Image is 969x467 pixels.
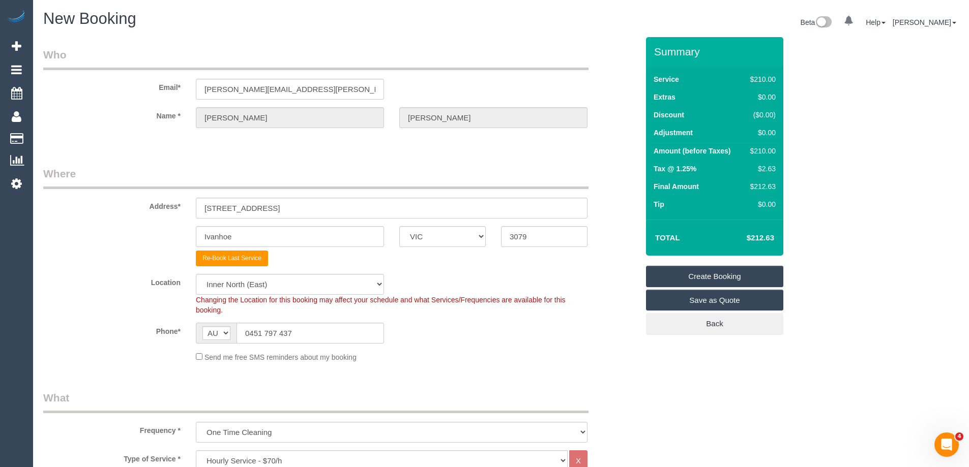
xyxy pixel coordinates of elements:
[43,47,589,70] legend: Who
[196,107,384,128] input: First Name*
[196,296,566,314] span: Changing the Location for this booking may affect your schedule and what Services/Frequencies are...
[43,390,589,413] legend: What
[36,450,188,464] label: Type of Service *
[934,432,959,457] iframe: Intercom live chat
[646,313,783,334] a: Back
[654,46,778,57] h3: Summary
[716,234,774,242] h4: $212.63
[654,92,676,102] label: Extras
[801,18,832,26] a: Beta
[654,199,664,209] label: Tip
[654,181,699,192] label: Final Amount
[654,146,730,156] label: Amount (before Taxes)
[746,110,776,120] div: ($0.00)
[36,274,188,288] label: Location
[36,79,188,92] label: Email*
[43,10,136,27] span: New Booking
[36,422,188,435] label: Frequency *
[746,146,776,156] div: $210.00
[866,18,886,26] a: Help
[36,323,188,336] label: Phone*
[815,16,832,29] img: New interface
[746,164,776,174] div: $2.63
[196,251,268,266] button: Re-Book Last Service
[955,432,963,441] span: 4
[746,74,776,84] div: $210.00
[654,164,696,174] label: Tax @ 1.25%
[501,226,588,247] input: Post Code*
[196,226,384,247] input: Suburb*
[646,290,783,311] a: Save as Quote
[43,166,589,189] legend: Where
[36,198,188,211] label: Address*
[654,110,684,120] label: Discount
[746,181,776,192] div: $212.63
[746,199,776,209] div: $0.00
[654,128,693,138] label: Adjustment
[646,266,783,287] a: Create Booking
[196,79,384,100] input: Email*
[746,128,776,138] div: $0.00
[746,92,776,102] div: $0.00
[399,107,588,128] input: Last Name*
[654,74,679,84] label: Service
[893,18,956,26] a: [PERSON_NAME]
[36,107,188,121] label: Name *
[655,233,680,242] strong: Total
[237,323,384,344] input: Phone*
[204,353,357,361] span: Send me free SMS reminders about my booking
[6,10,26,24] img: Automaid Logo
